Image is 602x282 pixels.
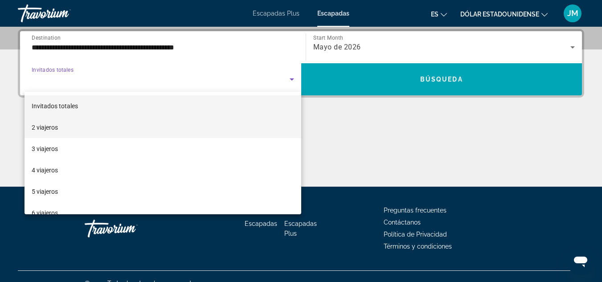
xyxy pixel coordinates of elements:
[32,167,58,174] font: 4 viajeros
[32,209,58,217] font: 6 viajeros
[32,145,58,152] font: 3 viajeros
[32,102,78,110] font: Invitados totales
[566,246,595,275] iframe: Botón para iniciar la ventana de mensajería
[32,188,58,195] font: 5 viajeros
[32,124,58,131] font: 2 viajeros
